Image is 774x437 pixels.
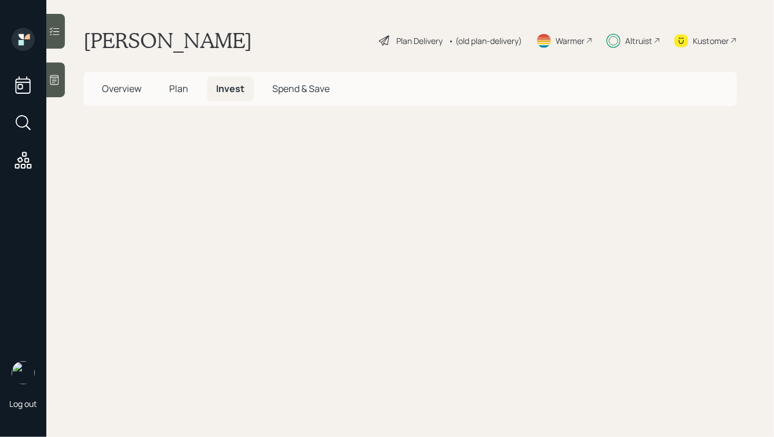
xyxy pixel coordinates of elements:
span: Invest [216,82,244,95]
div: Kustomer [693,35,729,47]
span: Overview [102,82,141,95]
div: • (old plan-delivery) [448,35,522,47]
div: Warmer [556,35,585,47]
div: Plan Delivery [396,35,443,47]
div: Altruist [625,35,652,47]
div: Log out [9,398,37,409]
span: Plan [169,82,188,95]
span: Spend & Save [272,82,330,95]
h1: [PERSON_NAME] [83,28,252,53]
img: hunter_neumayer.jpg [12,361,35,384]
